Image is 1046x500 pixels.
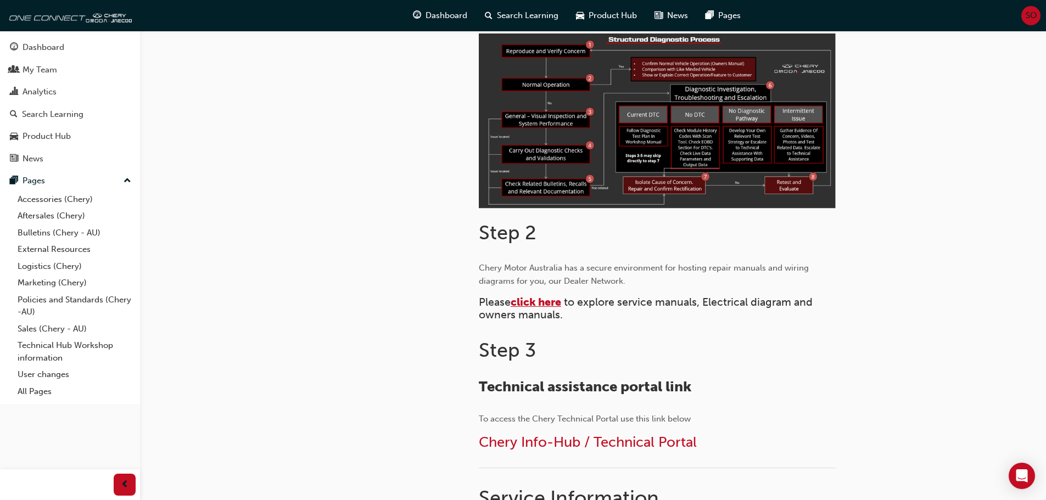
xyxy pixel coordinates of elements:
[4,149,136,169] a: News
[23,175,45,187] div: Pages
[13,337,136,366] a: Technical Hub Workshop information
[22,108,83,121] div: Search Learning
[10,176,18,186] span: pages-icon
[13,191,136,208] a: Accessories (Chery)
[124,174,131,188] span: up-icon
[667,9,688,22] span: News
[4,126,136,147] a: Product Hub
[23,153,43,165] div: News
[13,366,136,383] a: User changes
[23,130,71,143] div: Product Hub
[13,224,136,241] a: Bulletins (Chery - AU)
[567,4,646,27] a: car-iconProduct Hub
[1009,463,1035,489] div: Open Intercom Messenger
[646,4,697,27] a: news-iconNews
[4,35,136,171] button: DashboardMy TeamAnalyticsSearch LearningProduct HubNews
[4,104,136,125] a: Search Learning
[697,4,749,27] a: pages-iconPages
[10,154,18,164] span: news-icon
[426,9,467,22] span: Dashboard
[479,263,811,286] span: Chery Motor Australia has a secure environment for hosting repair manuals and wiring diagrams for...
[10,65,18,75] span: people-icon
[479,296,815,321] span: to explore service manuals, Electrical diagram and owners manuals.
[479,221,536,244] span: Step 2
[511,296,561,308] a: click here
[13,383,136,400] a: All Pages
[23,86,57,98] div: Analytics
[4,171,136,191] button: Pages
[4,60,136,80] a: My Team
[485,9,493,23] span: search-icon
[1021,6,1041,25] button: SO
[13,258,136,275] a: Logistics (Chery)
[13,241,136,258] a: External Resources
[497,9,558,22] span: Search Learning
[4,37,136,58] a: Dashboard
[1026,9,1037,22] span: SO
[479,296,511,308] span: Please
[718,9,741,22] span: Pages
[476,4,567,27] a: search-iconSearch Learning
[10,132,18,142] span: car-icon
[23,41,64,54] div: Dashboard
[10,87,18,97] span: chart-icon
[479,414,691,424] span: To access the Chery Technical Portal use this link below
[655,9,663,23] span: news-icon
[13,291,136,321] a: Policies and Standards (Chery -AU)
[706,9,714,23] span: pages-icon
[10,43,18,53] span: guage-icon
[404,4,476,27] a: guage-iconDashboard
[576,9,584,23] span: car-icon
[479,378,691,395] span: Technical assistance portal link
[5,4,132,26] img: oneconnect
[479,338,536,362] span: Step 3
[13,321,136,338] a: Sales (Chery - AU)
[10,110,18,120] span: search-icon
[13,207,136,224] a: Aftersales (Chery)
[413,9,421,23] span: guage-icon
[479,434,697,451] a: Chery Info-Hub / Technical Portal
[13,274,136,291] a: Marketing (Chery)
[121,478,129,492] span: prev-icon
[589,9,637,22] span: Product Hub
[23,64,57,76] div: My Team
[4,82,136,102] a: Analytics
